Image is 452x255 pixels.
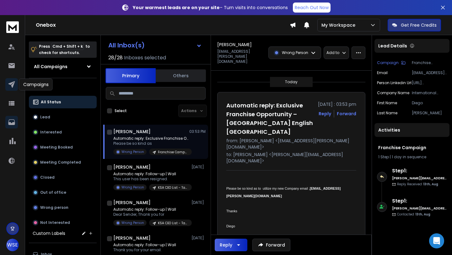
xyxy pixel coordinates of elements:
[293,3,331,13] a: Reach Out Now
[29,83,97,92] h3: Filters
[377,70,388,75] p: Email
[103,39,207,52] button: All Inbox(s)
[392,197,447,205] h6: Step 1 :
[29,171,97,184] button: Closed
[378,144,446,151] h1: Franchise Campaign
[392,206,447,211] h6: [PERSON_NAME][EMAIL_ADDRESS][DOMAIN_NAME]
[121,185,144,190] p: Wrong Person
[378,155,446,160] div: |
[377,111,397,116] p: Last Name
[40,130,62,135] p: Interested
[41,100,61,105] p: All Status
[412,90,447,95] p: International Maritime Industries
[401,22,437,28] p: Get Free Credits
[326,50,339,55] p: Add to
[412,100,447,106] p: Diego
[113,136,189,141] p: Automatic reply: Exclusive Franchise Opportunity
[113,212,189,217] p: Dear Sender, Thank you for
[113,207,189,212] p: Automatic reply: Follow-up | Wall
[217,41,252,48] h1: [PERSON_NAME]
[158,185,188,190] p: KSA CEO List - Target
[319,111,331,117] button: Reply
[226,138,356,150] p: from: [PERSON_NAME] <[EMAIL_ADDRESS][PERSON_NAME][DOMAIN_NAME]>
[105,68,156,83] button: Primary
[189,129,206,134] p: 03:53 PM
[6,21,19,33] img: logo
[19,79,53,90] div: Campaigns
[215,239,247,251] button: Reply
[121,149,144,154] p: Wrong Person
[378,43,407,49] p: Lead Details
[36,21,290,29] h1: Onebox
[29,186,97,199] button: Out of office
[113,128,151,135] h1: [PERSON_NAME]
[113,199,151,206] h1: [PERSON_NAME]
[113,164,151,170] h1: [PERSON_NAME]
[34,63,67,70] h1: All Campaigns
[29,216,97,229] button: Not Interested
[121,220,144,225] p: Wrong Person
[156,69,206,83] button: Others
[429,233,444,248] div: Open Intercom Messenger
[29,141,97,154] button: Meeting Booked
[217,49,265,64] p: [EMAIL_ADDRESS][PERSON_NAME][DOMAIN_NAME]
[415,212,430,217] span: 13th, Aug
[40,115,50,120] p: Lead
[318,101,356,107] p: [DATE] : 03:53 pm
[285,79,298,84] p: Today
[158,150,188,155] p: Franchise Campaign
[226,101,314,136] h1: Automatic reply: Exclusive Franchise Opportunity – [GEOGRAPHIC_DATA] English [GEOGRAPHIC_DATA]
[252,239,290,251] button: Forward
[377,60,406,65] button: Campaign
[191,165,206,170] p: [DATE]
[337,111,356,117] div: Forward
[40,205,68,210] p: Wrong person
[377,60,399,65] p: Campaign
[220,242,232,248] div: Reply
[392,154,426,160] span: 1 day in sequence
[40,190,66,195] p: Out of office
[113,141,189,146] p: Please be so kind as
[40,175,55,180] p: Closed
[226,187,341,198] span: Please be so kind as to utilize my new Company email ,
[6,239,19,251] button: WSE
[113,176,189,182] p: This user has been resigned.
[39,43,90,56] p: Press to check for shortcuts.
[226,209,237,213] span: Thanks
[29,111,97,123] button: Lead
[40,160,81,165] p: Meeting Completed
[412,80,447,85] p: [URL][DOMAIN_NAME][PERSON_NAME]
[388,19,441,31] button: Get Free Credits
[124,54,166,62] h3: Inboxes selected
[113,235,151,241] h1: [PERSON_NAME]
[226,151,356,164] p: to: [PERSON_NAME] <[PERSON_NAME][EMAIL_ADDRESS][DOMAIN_NAME]>
[40,145,73,150] p: Meeting Booked
[158,221,188,225] p: KSA CEO List - Target
[29,201,97,214] button: Wrong person
[133,4,220,11] strong: Your warmest leads are on your site
[113,242,189,247] p: Automatic reply: Follow-up | Wall
[29,126,97,138] button: Interested
[392,176,447,181] h6: [PERSON_NAME][EMAIL_ADDRESS][DOMAIN_NAME]
[191,236,206,241] p: [DATE]
[108,42,145,48] h1: All Inbox(s)
[113,171,189,176] p: Automatic reply: Follow-up | Wall
[397,212,430,217] p: Contacted
[392,167,447,175] h6: Step 1 :
[191,200,206,205] p: [DATE]
[412,70,447,75] p: [EMAIL_ADDRESS][PERSON_NAME][DOMAIN_NAME]
[377,100,397,106] p: First Name
[29,60,97,73] button: All Campaigns
[378,154,389,160] span: 1 Step
[113,247,189,252] p: Thank you for your email.
[377,80,412,85] p: Person Linkedin Url
[115,108,127,113] label: Select
[282,50,308,55] p: Wrong Person
[29,96,97,108] button: All Status
[33,230,65,236] h3: Custom Labels
[321,22,358,28] p: My Workspace
[412,60,447,65] p: Franchise Campaign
